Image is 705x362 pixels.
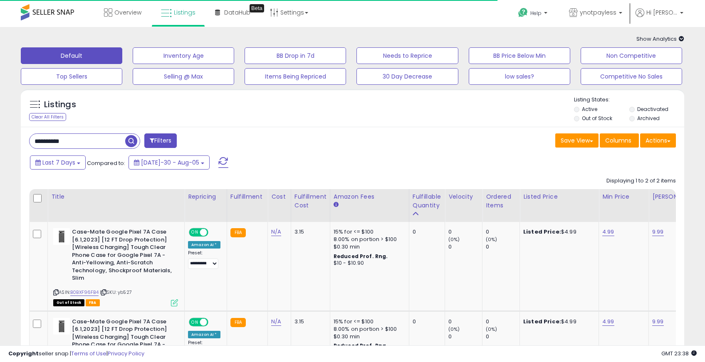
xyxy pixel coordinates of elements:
[21,68,122,85] button: Top Sellers
[486,236,497,243] small: (0%)
[413,318,438,325] div: 0
[530,10,542,17] span: Help
[334,253,388,260] b: Reduced Prof. Rng.
[190,229,200,236] span: ON
[53,318,70,335] img: 21QgyAa7ukL._SL40_.jpg
[53,299,84,306] span: All listings that are currently out of stock and unavailable for purchase on Amazon
[523,192,595,201] div: Listed Price
[144,133,177,148] button: Filters
[356,68,458,85] button: 30 Day Decrease
[518,7,528,18] i: Get Help
[448,243,482,251] div: 0
[486,228,519,236] div: 0
[271,318,281,326] a: N/A
[334,333,403,340] div: $0.30 min
[448,326,460,332] small: (0%)
[334,228,403,236] div: 15% for <= $100
[294,228,324,236] div: 3.15
[207,229,220,236] span: OFF
[582,106,597,113] label: Active
[42,158,75,167] span: Last 7 Days
[602,228,614,236] a: 4.99
[207,318,220,325] span: OFF
[600,133,639,148] button: Columns
[190,318,200,325] span: ON
[30,155,86,170] button: Last 7 Days
[523,318,592,325] div: $4.99
[245,68,346,85] button: Items Being Repriced
[334,325,403,333] div: 8.00% on portion > $100
[334,342,388,349] b: Reduced Prof. Rng.
[334,243,403,251] div: $0.30 min
[245,47,346,64] button: BB Drop in 7d
[100,289,132,296] span: | SKU: yb527
[640,133,676,148] button: Actions
[413,228,438,236] div: 0
[661,350,697,357] span: 2025-08-13 23:38 GMT
[271,192,287,201] div: Cost
[448,318,482,325] div: 0
[605,136,631,145] span: Columns
[448,236,460,243] small: (0%)
[646,8,678,17] span: Hi [PERSON_NAME]
[523,228,592,236] div: $4.99
[334,260,403,267] div: $10 - $10.90
[44,99,76,111] h5: Listings
[87,159,125,167] span: Compared to:
[652,318,664,326] a: 9.99
[271,228,281,236] a: N/A
[637,106,668,113] label: Deactivated
[606,177,676,185] div: Displaying 1 to 2 of 2 items
[230,192,264,201] div: Fulfillment
[602,192,645,201] div: Min Price
[334,192,406,201] div: Amazon Fees
[108,350,144,357] a: Privacy Policy
[652,192,702,201] div: [PERSON_NAME]
[188,192,223,201] div: Repricing
[129,155,210,170] button: [DATE]-30 - Aug-05
[512,1,556,27] a: Help
[71,350,106,357] a: Terms of Use
[21,47,122,64] button: Default
[469,47,570,64] button: BB Price Below Min
[188,331,220,338] div: Amazon AI *
[53,228,70,245] img: 21QgyAa7ukL._SL40_.jpg
[486,243,519,251] div: 0
[188,241,220,249] div: Amazon AI *
[51,192,181,201] div: Title
[523,318,561,325] b: Listed Price:
[230,318,246,327] small: FBA
[636,35,684,43] span: Show Analytics
[188,340,220,359] div: Preset:
[72,228,173,284] b: Case-Mate Google Pixel 7A Case [6.1,2023] [12 FT Drop Protection] [Wireless Charging] Tough Clear...
[523,228,561,236] b: Listed Price:
[581,68,682,85] button: Competitive No Sales
[133,68,234,85] button: Selling @ Max
[114,8,141,17] span: Overview
[486,192,516,210] div: Ordered Items
[70,289,99,296] a: B0BXF96FB4
[448,333,482,340] div: 0
[602,318,614,326] a: 4.99
[224,8,250,17] span: DataHub
[8,350,144,358] div: seller snap | |
[469,68,570,85] button: low sales?
[8,350,39,357] strong: Copyright
[580,8,616,17] span: ynotpayless
[413,192,441,210] div: Fulfillable Quantity
[574,96,684,104] p: Listing States:
[555,133,599,148] button: Save View
[334,318,403,325] div: 15% for <= $100
[581,47,682,64] button: Non Competitive
[141,158,199,167] span: [DATE]-30 - Aug-05
[174,8,195,17] span: Listings
[486,318,519,325] div: 0
[294,318,324,325] div: 3.15
[356,47,458,64] button: Needs to Reprice
[637,115,660,122] label: Archived
[334,201,339,209] small: Amazon Fees.
[582,115,612,122] label: Out of Stock
[652,228,664,236] a: 9.99
[53,228,178,305] div: ASIN:
[486,326,497,332] small: (0%)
